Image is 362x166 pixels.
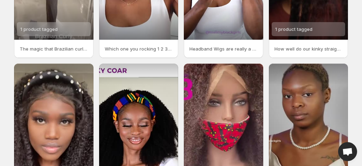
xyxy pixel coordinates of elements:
span: 1 product tagged [275,26,312,32]
span: 1 product tagged [20,26,58,32]
p: The magic that Brazilian curly hair can do Custom Colour on us too Shop now on toallmyblackgirls [20,45,88,52]
p: Which one you rocking 1 2 3 or 4 Shop headband wigs now and use codemotherdays for 10 off Treat y... [105,45,173,52]
p: How well do our kinky straight clip ins blend into loaferette natural hair Shop our range of clip... [274,45,343,52]
a: Open chat [338,142,357,161]
p: Headband Wigs are really a triple threat Easy to apply super versatile and they look amazing What... [189,45,258,52]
